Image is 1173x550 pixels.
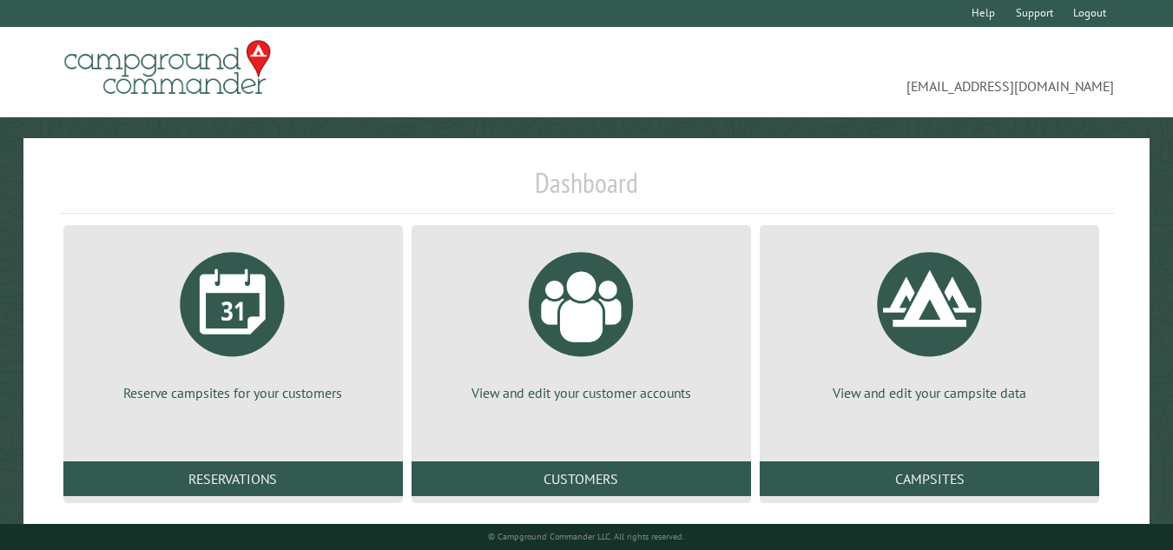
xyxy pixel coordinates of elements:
img: Campground Commander [59,34,276,102]
a: Reservations [63,461,403,496]
a: Customers [412,461,751,496]
a: View and edit your customer accounts [432,239,730,402]
small: © Campground Commander LLC. All rights reserved. [488,531,684,542]
a: Campsites [760,461,1099,496]
a: Reserve campsites for your customers [84,239,382,402]
span: [EMAIL_ADDRESS][DOMAIN_NAME] [587,48,1115,96]
p: View and edit your campsite data [781,383,1078,402]
p: View and edit your customer accounts [432,383,730,402]
a: View and edit your campsite data [781,239,1078,402]
p: Reserve campsites for your customers [84,383,382,402]
h1: Dashboard [59,166,1115,214]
